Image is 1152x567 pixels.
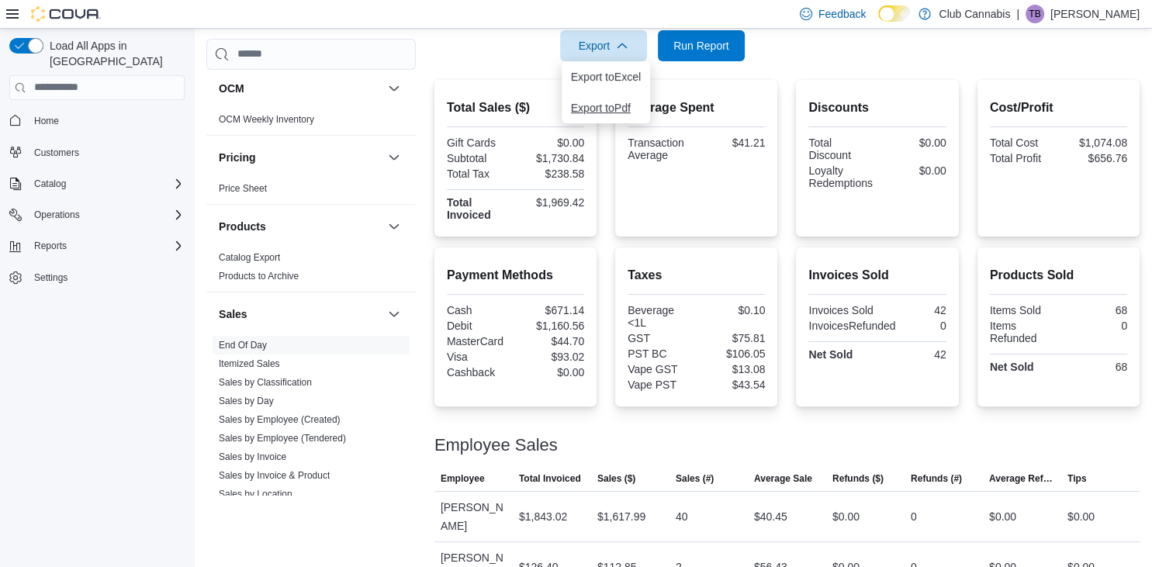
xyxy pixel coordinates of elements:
input: Dark Mode [878,5,911,22]
a: Sales by Classification [219,377,312,388]
div: $43.54 [700,379,766,391]
span: Refunds ($) [832,472,884,485]
div: $75.81 [700,332,766,344]
div: $93.02 [518,351,584,363]
a: Sales by Invoice & Product [219,470,330,481]
div: Total Discount [808,137,874,161]
button: Sales [385,305,403,323]
span: Refunds (#) [911,472,962,485]
span: Home [28,111,185,130]
span: Sales by Classification [219,376,312,389]
h2: Discounts [808,99,946,117]
div: 68 [1061,304,1127,316]
a: Sales by Employee (Tendered) [219,433,346,444]
div: InvoicesRefunded [808,320,895,332]
p: Club Cannabis [939,5,1010,23]
h3: Sales [219,306,247,322]
a: OCM Weekly Inventory [219,114,314,125]
div: Terry Barnett [1026,5,1044,23]
div: Total Profit [990,152,1056,164]
a: Sales by Employee (Created) [219,414,341,425]
span: OCM Weekly Inventory [219,113,314,126]
div: $1,730.84 [518,152,584,164]
span: Reports [34,240,67,252]
span: Sales by Employee (Created) [219,413,341,426]
div: Invoices Sold [808,304,874,316]
div: $1,074.08 [1061,137,1127,149]
div: $40.45 [754,507,787,526]
button: Operations [28,206,86,224]
h3: OCM [219,81,244,96]
span: Products to Archive [219,270,299,282]
strong: Total Invoiced [447,196,491,221]
span: Home [34,115,59,127]
img: Cova [31,6,101,22]
span: Itemized Sales [219,358,280,370]
a: Catalog Export [219,252,280,263]
div: Total Tax [447,168,513,180]
div: $0.00 [518,366,584,379]
div: Cash [447,304,513,316]
div: Cashback [447,366,513,379]
a: Customers [28,143,85,162]
div: Subtotal [447,152,513,164]
span: Settings [28,268,185,287]
a: Sales by Day [219,396,274,406]
div: Items Sold [990,304,1056,316]
strong: Net Sold [808,348,853,361]
span: End Of Day [219,339,267,351]
div: $0.00 [880,164,946,177]
div: $0.10 [700,304,766,316]
span: Export to Excel [571,71,641,83]
div: $1,969.42 [518,196,584,209]
div: $41.21 [700,137,766,149]
div: $1,160.56 [518,320,584,332]
div: $671.14 [518,304,584,316]
div: Transaction Average [628,137,694,161]
button: Settings [3,266,191,289]
span: Export to Pdf [571,102,641,114]
h2: Total Sales ($) [447,99,584,117]
button: Run Report [658,30,745,61]
span: TB [1029,5,1040,23]
span: Price Sheet [219,182,267,195]
div: 0 [901,320,946,332]
button: Sales [219,306,382,322]
button: Products [219,219,382,234]
a: Home [28,112,65,130]
nav: Complex example [9,103,185,330]
div: GST [628,332,694,344]
div: Items Refunded [990,320,1056,344]
button: Home [3,109,191,132]
div: Beverage <1L [628,304,694,329]
div: $0.00 [1067,507,1095,526]
span: Feedback [818,6,866,22]
div: $0.00 [880,137,946,149]
div: [PERSON_NAME] [434,492,513,541]
span: Employee [441,472,485,485]
div: $0.00 [832,507,860,526]
a: Sales by Invoice [219,451,286,462]
a: Itemized Sales [219,358,280,369]
strong: Net Sold [990,361,1034,373]
button: Export toPdf [562,92,650,123]
a: Products to Archive [219,271,299,282]
span: Sales by Employee (Tendered) [219,432,346,444]
div: Pricing [206,179,416,204]
h2: Taxes [628,266,765,285]
span: Average Sale [754,472,812,485]
div: $44.70 [518,335,584,347]
div: $0.00 [518,137,584,149]
span: Export [569,30,638,61]
h2: Cost/Profit [990,99,1127,117]
div: $1,617.99 [597,507,645,526]
div: 42 [880,348,946,361]
span: Tips [1067,472,1086,485]
span: Total Invoiced [519,472,581,485]
button: Pricing [219,150,382,165]
div: Gift Cards [447,137,513,149]
span: Catalog [28,175,185,193]
a: End Of Day [219,340,267,351]
h3: Employee Sales [434,436,558,455]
